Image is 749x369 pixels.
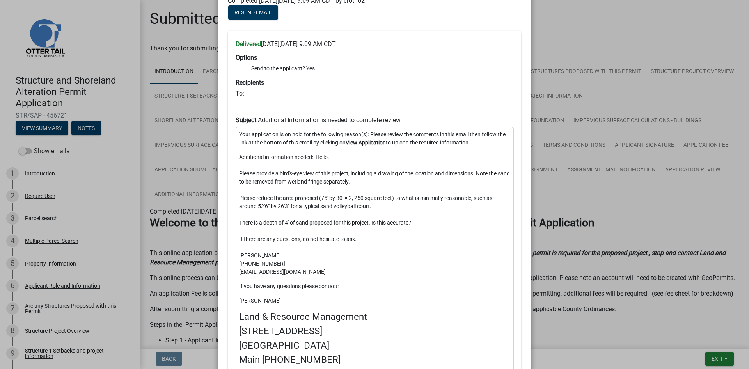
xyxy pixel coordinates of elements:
h4: Main [PHONE_NUMBER] [239,354,510,365]
h4: Land & Resource Management [239,311,510,323]
h6: [DATE][DATE] 9:09 AM CDT [236,40,513,48]
strong: Delivered [236,40,261,48]
h6: To: [236,90,513,97]
h6: Additional Information is needed to complete review. [236,116,513,124]
span: Resend Email [234,9,272,16]
p: If you have any questions please contact: [239,282,510,291]
p: Additional information needed: Hello, Please provide a bird's-eye view of this project, including... [239,153,510,276]
strong: Options [236,54,257,61]
strong: Recipients [236,79,264,86]
p: [PERSON_NAME] [239,297,510,305]
button: Resend Email [228,5,278,20]
strong: View Application [346,139,386,146]
strong: Subject: [236,116,258,124]
h4: [STREET_ADDRESS] [239,326,510,337]
h4: [GEOGRAPHIC_DATA] [239,340,510,351]
li: Send to the applicant? Yes [251,64,513,73]
p: Your application is on hold for the following reason(s): Please review the comments in this email... [239,130,510,147]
